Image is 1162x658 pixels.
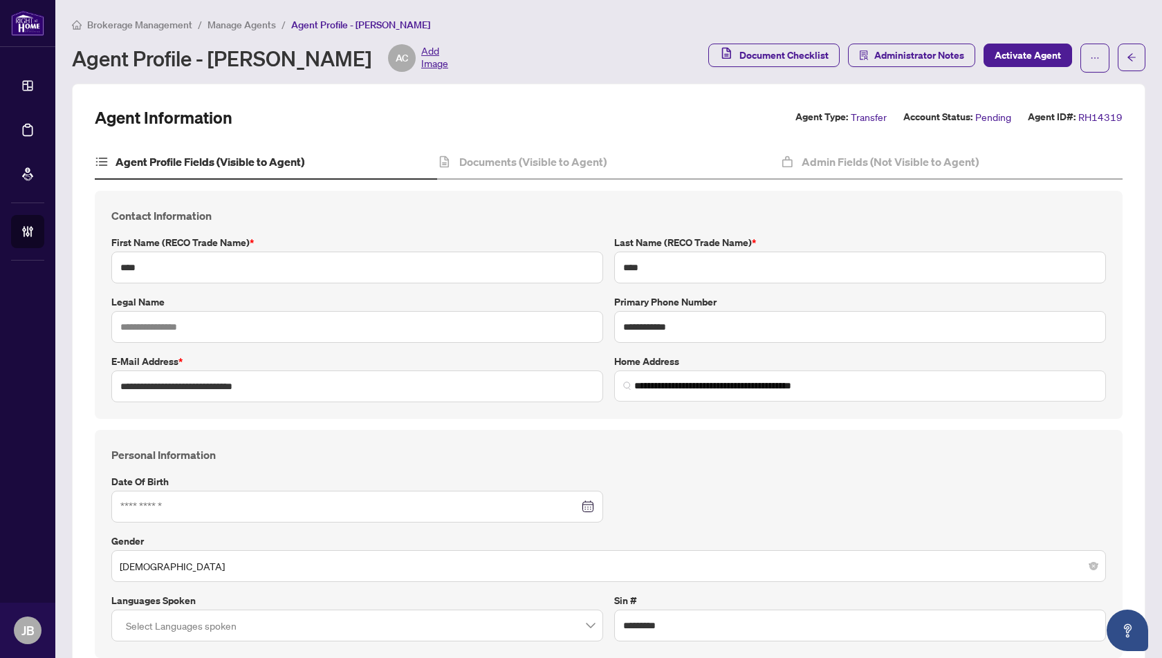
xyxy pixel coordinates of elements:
[111,235,603,250] label: First Name (RECO Trade Name)
[614,593,1106,608] label: Sin #
[111,446,1106,463] h4: Personal Information
[95,106,232,129] h2: Agent Information
[848,44,975,67] button: Administrator Notes
[111,593,603,608] label: Languages spoken
[111,354,603,369] label: E-mail Address
[421,44,448,72] span: Add Image
[111,534,1106,549] label: Gender
[984,44,1072,67] button: Activate Agent
[708,44,840,67] button: Document Checklist
[120,553,1098,579] span: Female
[11,10,44,36] img: logo
[903,109,972,125] label: Account Status:
[995,44,1061,66] span: Activate Agent
[198,17,202,32] li: /
[396,50,408,66] span: AC
[614,294,1106,310] label: Primary Phone Number
[87,19,192,31] span: Brokerage Management
[459,153,607,170] h4: Documents (Visible to Agent)
[111,207,1106,224] h4: Contact Information
[851,109,887,125] span: Transfer
[795,109,848,125] label: Agent Type:
[111,474,603,489] label: Date of Birth
[614,235,1106,250] label: Last Name (RECO Trade Name)
[72,44,448,72] div: Agent Profile - [PERSON_NAME]
[1090,53,1100,63] span: ellipsis
[116,153,304,170] h4: Agent Profile Fields (Visible to Agent)
[975,109,1011,125] span: Pending
[282,17,286,32] li: /
[291,19,430,31] span: Agent Profile - [PERSON_NAME]
[1127,53,1136,62] span: arrow-left
[1028,109,1076,125] label: Agent ID#:
[1078,109,1123,125] span: RH14319
[859,50,869,60] span: solution
[111,294,603,310] label: Legal Name
[739,44,829,66] span: Document Checklist
[72,20,82,30] span: home
[1107,610,1148,651] button: Open asap
[21,621,35,640] span: JB
[623,382,631,390] img: search_icon
[207,19,276,31] span: Manage Agents
[614,354,1106,369] label: Home Address
[802,153,979,170] h4: Admin Fields (Not Visible to Agent)
[1089,562,1098,570] span: close-circle
[874,44,964,66] span: Administrator Notes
